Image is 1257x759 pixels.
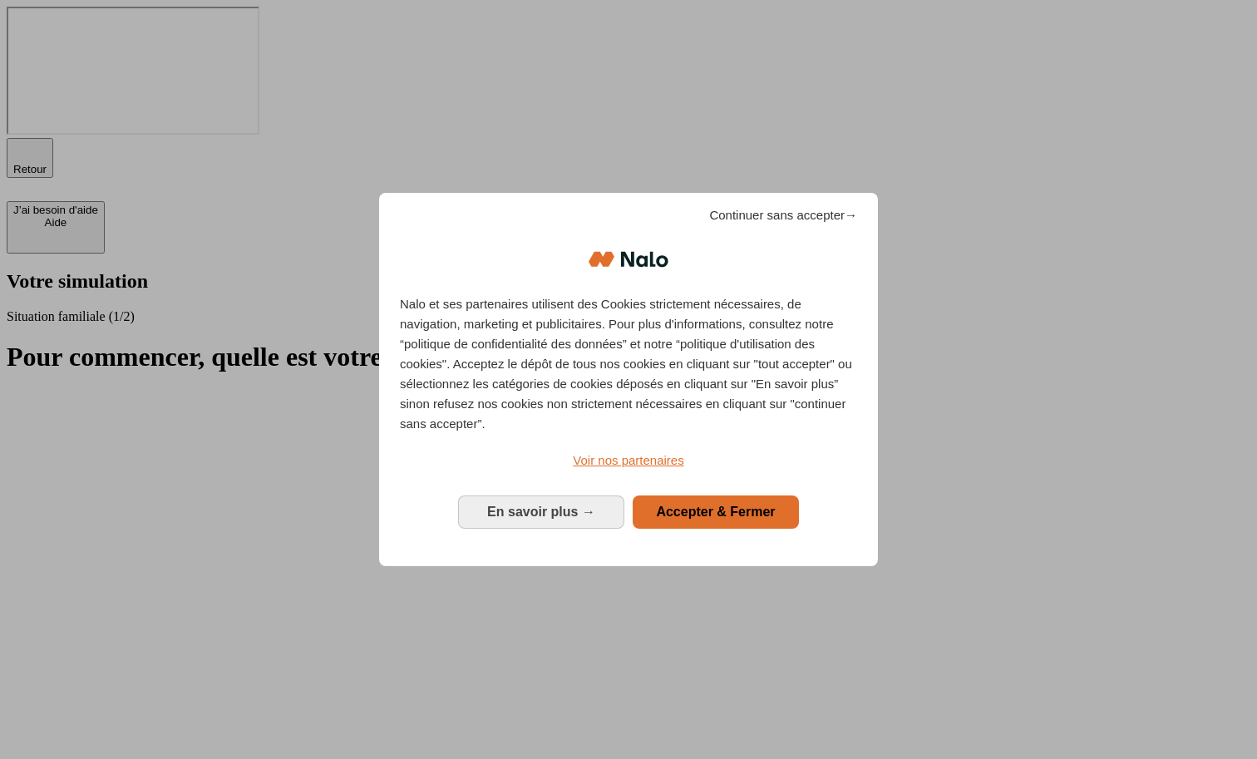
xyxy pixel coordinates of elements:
button: En savoir plus: Configurer vos consentements [458,495,624,529]
span: Voir nos partenaires [573,453,683,467]
button: Accepter & Fermer: Accepter notre traitement des données et fermer [633,495,799,529]
span: Accepter & Fermer [656,505,775,519]
p: Nalo et ses partenaires utilisent des Cookies strictement nécessaires, de navigation, marketing e... [400,294,857,434]
div: Bienvenue chez Nalo Gestion du consentement [379,193,878,566]
img: Logo [589,234,668,284]
span: Continuer sans accepter→ [709,205,857,225]
span: En savoir plus → [487,505,595,519]
a: Voir nos partenaires [400,451,857,471]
